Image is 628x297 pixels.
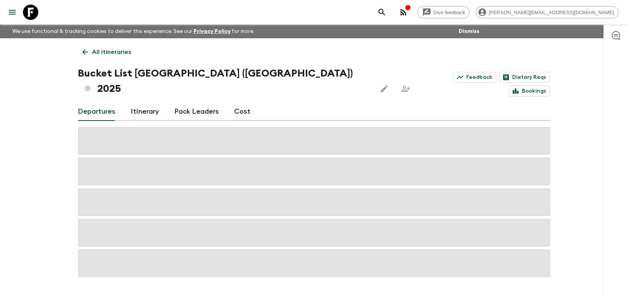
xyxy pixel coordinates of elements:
[78,44,136,60] a: All itineraries
[92,47,131,57] p: All itineraries
[429,10,469,15] span: Give feedback
[509,86,550,96] a: Bookings
[78,66,371,96] h1: Bucket List [GEOGRAPHIC_DATA] ([GEOGRAPHIC_DATA]) 2025
[500,72,550,83] a: Dietary Reqs
[131,103,159,121] a: Itinerary
[457,26,481,37] button: Dismiss
[476,6,619,18] div: [PERSON_NAME][EMAIL_ADDRESS][DOMAIN_NAME]
[193,29,231,34] a: Privacy Policy
[9,24,258,38] p: We use functional & tracking cookies to deliver this experience. See our for more.
[78,103,116,121] a: Departures
[417,6,470,18] a: Give feedback
[374,5,390,20] button: search adventures
[5,5,20,20] button: menu
[485,10,618,15] span: [PERSON_NAME][EMAIL_ADDRESS][DOMAIN_NAME]
[454,72,497,83] a: Feedback
[398,81,413,96] span: Share this itinerary
[377,81,392,96] button: Edit this itinerary
[175,103,219,121] a: Pack Leaders
[234,103,251,121] a: Cost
